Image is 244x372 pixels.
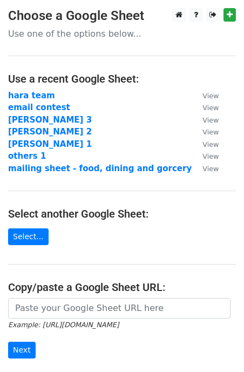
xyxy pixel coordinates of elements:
[8,139,92,149] a: [PERSON_NAME] 1
[192,103,219,112] a: View
[8,281,236,294] h4: Copy/paste a Google Sheet URL:
[8,298,231,319] input: Paste your Google Sheet URL here
[192,127,219,137] a: View
[192,164,219,173] a: View
[8,151,46,161] a: others 1
[8,91,55,100] a: hara team
[8,342,36,359] input: Next
[8,103,70,112] a: email contest
[8,127,92,137] a: [PERSON_NAME] 2
[202,104,219,112] small: View
[202,165,219,173] small: View
[8,321,119,329] small: Example: [URL][DOMAIN_NAME]
[8,228,49,245] a: Select...
[8,115,92,125] a: [PERSON_NAME] 3
[192,91,219,100] a: View
[8,8,236,24] h3: Choose a Google Sheet
[192,115,219,125] a: View
[8,207,236,220] h4: Select another Google Sheet:
[202,128,219,136] small: View
[192,139,219,149] a: View
[202,152,219,160] small: View
[202,116,219,124] small: View
[202,140,219,148] small: View
[8,164,192,173] a: mailing sheet - food, dining and gorcery
[192,151,219,161] a: View
[202,92,219,100] small: View
[8,28,236,39] p: Use one of the options below...
[8,72,236,85] h4: Use a recent Google Sheet:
